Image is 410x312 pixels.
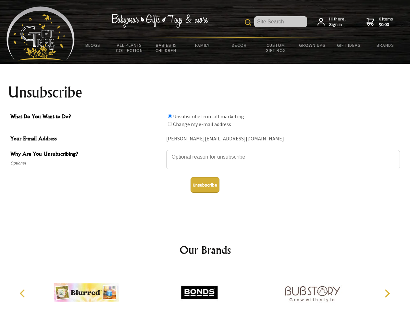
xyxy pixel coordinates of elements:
img: Babyware - Gifts - Toys and more... [6,6,75,60]
strong: Sign in [329,22,346,28]
button: Next [380,286,394,301]
a: Grown Ups [294,38,330,52]
span: Your E-mail Address [10,135,163,144]
a: BLOGS [75,38,111,52]
h2: Our Brands [13,242,397,258]
a: Custom Gift Box [257,38,294,57]
input: Site Search [254,16,307,27]
a: Brands [367,38,404,52]
a: Gift Ideas [330,38,367,52]
span: 0 items [379,16,393,28]
div: [PERSON_NAME][EMAIL_ADDRESS][DOMAIN_NAME] [166,134,400,144]
a: 0 items$0.00 [367,16,393,28]
a: All Plants Collection [111,38,148,57]
img: product search [245,19,251,26]
input: What Do You Want to Do? [168,122,172,126]
span: Optional [10,159,163,167]
strong: $0.00 [379,22,393,28]
h1: Unsubscribe [8,84,403,100]
span: What Do You Want to Do? [10,112,163,122]
img: Babywear - Gifts - Toys & more [111,14,208,28]
span: Why Are You Unsubscribing? [10,150,163,159]
a: Decor [221,38,257,52]
a: Hi there,Sign in [317,16,346,28]
a: Babies & Children [148,38,184,57]
a: Family [184,38,221,52]
button: Previous [16,286,31,301]
textarea: Why Are You Unsubscribing? [166,150,400,169]
label: Change my e-mail address [173,121,231,127]
button: Unsubscribe [191,177,219,193]
input: What Do You Want to Do? [168,114,172,118]
span: Hi there, [329,16,346,28]
label: Unsubscribe from all marketing [173,113,244,120]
